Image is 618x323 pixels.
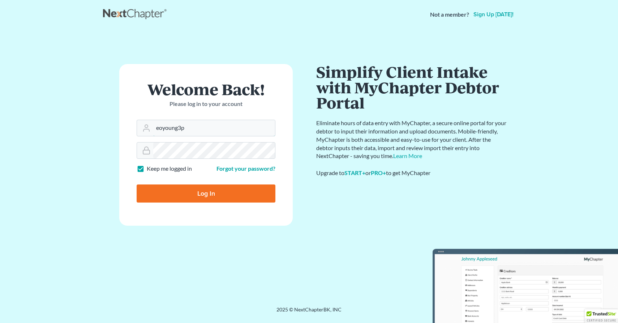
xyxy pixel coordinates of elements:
[393,152,422,159] a: Learn More
[103,306,515,319] div: 2025 © NextChapterBK, INC
[472,12,515,17] a: Sign up [DATE]!
[153,120,275,136] input: Email Address
[316,64,508,110] h1: Simplify Client Intake with MyChapter Debtor Portal
[216,165,275,172] a: Forgot your password?
[137,100,275,108] p: Please log in to your account
[430,10,469,19] strong: Not a member?
[137,184,275,203] input: Log In
[585,309,618,323] div: TrustedSite Certified
[316,119,508,160] p: Eliminate hours of data entry with MyChapter, a secure online portal for your debtor to input the...
[371,169,386,176] a: PRO+
[137,81,275,97] h1: Welcome Back!
[147,165,192,173] label: Keep me logged in
[344,169,365,176] a: START+
[316,169,508,177] div: Upgrade to or to get MyChapter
